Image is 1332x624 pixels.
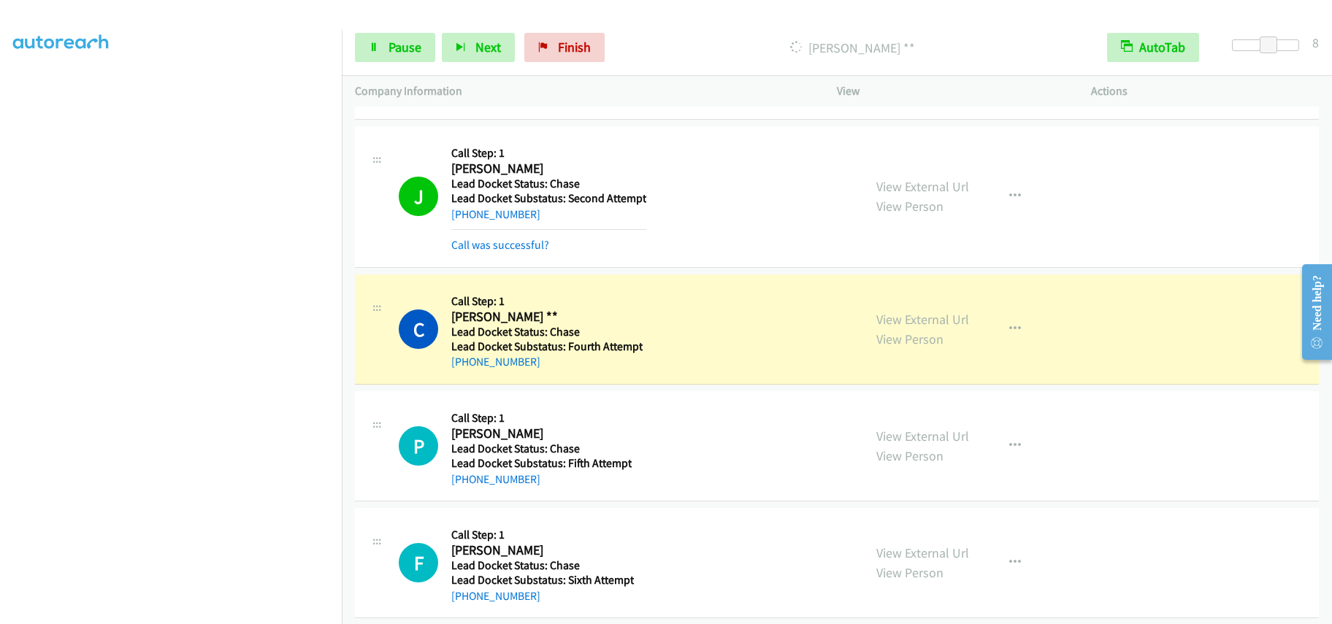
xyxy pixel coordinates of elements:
[399,426,438,466] h1: P
[876,178,969,195] a: View External Url
[451,589,540,603] a: [PHONE_NUMBER]
[399,426,438,466] div: The call is yet to be attempted
[451,456,632,471] h5: Lead Docket Substatus: Fifth Attempt
[876,311,969,328] a: View External Url
[451,442,632,456] h5: Lead Docket Status: Chase
[624,38,1081,58] p: [PERSON_NAME] **
[451,411,632,425] h5: Call Step: 1
[475,39,501,55] span: Next
[451,325,643,339] h5: Lead Docket Status: Chase
[837,82,1065,100] p: View
[451,207,540,221] a: [PHONE_NUMBER]
[451,425,632,442] h2: [PERSON_NAME]
[442,33,515,62] button: Next
[399,543,438,582] h1: F
[451,542,634,559] h2: [PERSON_NAME]
[451,573,634,588] h5: Lead Docket Substatus: Sixth Attempt
[451,339,643,354] h5: Lead Docket Substatus: Fourth Attempt
[451,528,634,542] h5: Call Step: 1
[399,309,438,349] h1: C
[451,558,634,573] h5: Lead Docket Status: Chase
[876,544,969,561] a: View External Url
[1312,33,1319,53] div: 8
[451,161,646,177] h2: [PERSON_NAME]
[876,198,943,215] a: View Person
[1107,33,1199,62] button: AutoTab
[451,177,646,191] h5: Lead Docket Status: Chase
[876,331,943,347] a: View Person
[876,428,969,444] a: View External Url
[388,39,421,55] span: Pause
[355,82,811,100] p: Company Information
[558,39,591,55] span: Finish
[1290,254,1332,370] iframe: Resource Center
[876,447,943,464] a: View Person
[524,33,605,62] a: Finish
[451,472,540,486] a: [PHONE_NUMBER]
[399,177,438,216] h1: J
[399,543,438,582] div: The call is yet to be attempted
[451,146,646,161] h5: Call Step: 1
[451,355,540,369] a: [PHONE_NUMBER]
[355,33,435,62] a: Pause
[451,191,646,206] h5: Lead Docket Substatus: Second Attempt
[876,564,943,581] a: View Person
[451,238,549,252] a: Call was successful?
[451,294,643,309] h5: Call Step: 1
[451,309,643,326] h2: [PERSON_NAME] **
[1091,82,1319,100] p: Actions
